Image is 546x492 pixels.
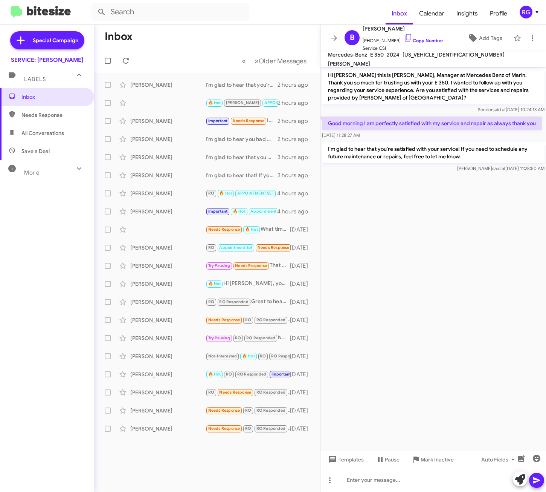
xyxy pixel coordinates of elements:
span: Needs Response [233,118,265,123]
div: Great to hear you're satisfied! If you need to schedule any maintenance or repairs, feel free to ... [206,297,290,306]
div: [PERSON_NAME] [130,135,206,143]
span: RO [245,426,251,431]
div: I'm glad to hear that! If you have any future maintenance or repair needs, feel free to reach out... [206,172,278,179]
span: Labels [24,76,46,83]
span: RO Responded [256,408,285,413]
a: Copy Number [404,38,443,43]
button: Next [250,53,311,69]
span: 🔥 Hot [233,209,246,214]
div: 2 hours ago [278,117,314,125]
span: [PERSON_NAME] [DATE] 11:28:50 AM [457,166,544,171]
span: RO Responded [256,390,285,395]
span: Needs Response [219,390,251,395]
span: RO [260,354,266,359]
span: Appointment Set [250,209,284,214]
span: RO [208,245,214,250]
span: 🔥 Hot [208,100,221,105]
div: Hi [PERSON_NAME],Yes, we’re still offering our Service A special at $299 + tax (about half-off), ... [206,207,277,216]
p: Good morning I am perfectly satisfied with my service and repair as always thank you [322,116,542,130]
div: [DATE] [290,226,314,233]
span: Service CSI [363,44,443,52]
span: RO [245,317,251,322]
span: APPOINTMENT SET [264,100,301,105]
span: 🔥 Hot [242,354,255,359]
a: Profile [484,3,513,25]
span: Save a Deal [21,147,50,155]
span: Needs Response [258,245,290,250]
div: [PERSON_NAME] [130,371,206,378]
span: E 350 [370,51,384,58]
h1: Inbox [105,31,133,43]
div: [PERSON_NAME] 11 reviews ([URL][DOMAIN_NAME]) a day ago New I took my Mercedes G63 to the service... [206,388,290,397]
span: RO Responded [256,426,285,431]
div: I'm glad to hear that you're satisfied with your service! If you need to schedule any future main... [206,81,278,89]
span: RO [226,372,232,377]
div: RG [520,6,532,18]
div: [DATE] [290,262,314,270]
span: 🔥 Hot [245,227,258,232]
span: Needs Response [208,317,240,322]
div: 2 hours ago [278,81,314,89]
span: Needs Response [208,408,240,413]
span: Add Tags [479,31,502,45]
div: [DATE] [290,353,314,360]
div: 4 hours ago [277,190,314,197]
div: [PERSON_NAME] [130,190,206,197]
span: RO Responded [219,299,248,304]
div: Thank you! [206,352,290,360]
span: RO Responded [271,354,300,359]
span: Try Pausing [208,263,230,268]
button: Add Tags [459,31,510,45]
a: Special Campaign [10,31,84,49]
span: RO Responded [237,372,266,377]
div: [DATE] [290,298,314,306]
div: Sounds good! We'll call or text you once everything is ready on the same day. Thank you for your ... [206,98,278,107]
span: Important [271,372,291,377]
p: Hi [PERSON_NAME] this is [PERSON_NAME], Manager at Mercedes Benz of Marin. Thank you so much for ... [322,68,544,104]
div: [PERSON_NAME] [130,389,206,396]
button: Pause [370,453,406,466]
span: RO [245,408,251,413]
div: Hi [PERSON_NAME], Visit was for an existing site. I always have great experience working your tea... [206,406,290,415]
span: [PERSON_NAME] [226,100,259,105]
span: Older Messages [259,57,307,65]
div: Absolutely. [PERSON_NAME] my service advisor was outstanding to work with and [PERSON_NAME] autho... [206,424,290,433]
nav: Page navigation example [238,53,311,69]
div: [DATE] [290,371,314,378]
p: I'm glad to hear that you're satisfied with your service! If you need to schedule any future main... [322,142,544,163]
a: Inbox [386,3,413,25]
input: Search [91,3,249,21]
span: « [242,56,246,66]
span: All Conversations [21,129,64,137]
span: RO [208,390,214,395]
span: [DATE] 11:28:27 AM [322,132,360,138]
span: Inbox [21,93,85,101]
div: [DATE] [290,407,314,414]
div: [PERSON_NAME] [130,208,206,215]
div: [DATE] [290,389,314,396]
div: [PERSON_NAME] [130,244,206,251]
div: Liked “Hi [PERSON_NAME] it's [PERSON_NAME], Manager at Mercedes Benz of Marin. Thanks for being o... [206,243,290,252]
span: RO Responded [246,336,275,340]
span: 🔥 Hot [208,372,221,377]
span: Needs Response [208,227,240,232]
span: Auto Fields [481,453,517,466]
div: [PERSON_NAME] [130,81,206,89]
span: 🔥 Hot [208,281,221,286]
div: Hi [PERSON_NAME], you can stop by anytime no appointment needed and we can replace your key battery [206,279,290,288]
div: That sounds great I'll let you know this week thank you [206,261,290,270]
div: [PERSON_NAME] [130,316,206,324]
div: I'm glad to hear that you had a great experience! If you need to schedule your next service or ma... [206,153,278,161]
button: Previous [237,53,250,69]
button: RG [513,6,538,18]
span: Mercedes-Benz [328,51,367,58]
span: » [255,56,259,66]
div: What time will my car be ready? [206,225,290,234]
span: Needs Response [208,426,240,431]
div: 2 hours ago [278,135,314,143]
div: No worries just let me know when your ready, we are also open Saturdays if that helps. [206,334,290,342]
div: [DATE] [290,316,314,324]
span: said at [493,107,506,112]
